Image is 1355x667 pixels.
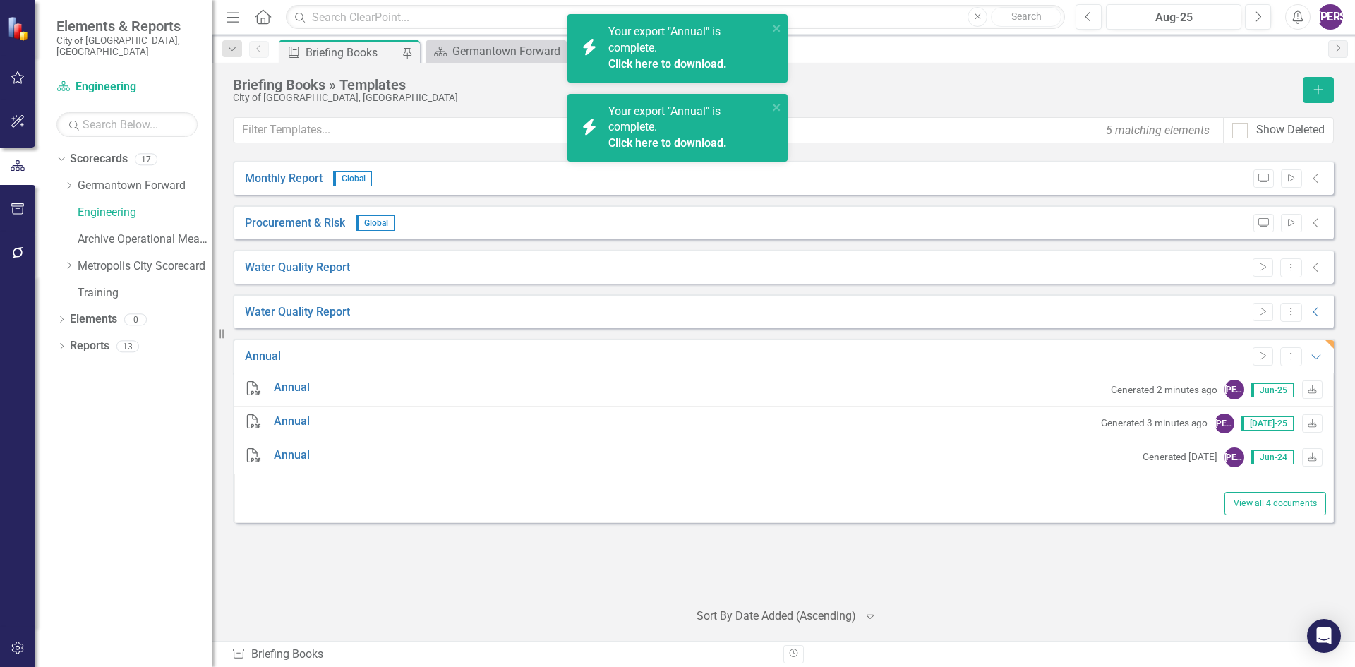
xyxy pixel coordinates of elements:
[245,171,323,187] a: Monthly Report
[78,285,212,301] a: Training
[1106,4,1241,30] button: Aug-25
[1224,447,1244,467] div: [PERSON_NAME]
[608,104,764,152] span: Your export "Annual" is complete.
[608,136,727,150] a: Click here to download.
[286,5,1065,30] input: Search ClearPoint...
[991,7,1061,27] button: Search
[233,117,1224,143] input: Filter Templates...
[56,112,198,137] input: Search Below...
[1143,450,1217,464] small: Generated [DATE]
[333,171,372,186] span: Global
[452,42,563,60] div: Germantown Forward
[78,258,212,275] a: Metropolis City Scorecard
[274,447,310,464] a: Annual
[7,16,32,41] img: ClearPoint Strategy
[56,18,198,35] span: Elements & Reports
[608,57,727,71] a: Click here to download.
[1256,122,1325,138] div: Show Deleted
[116,340,139,352] div: 13
[245,215,345,232] a: Procurement & Risk
[1101,416,1208,430] small: Generated 3 minutes ago
[231,647,773,663] div: Briefing Books
[70,338,109,354] a: Reports
[245,349,281,365] a: Annual
[78,178,212,194] a: Germantown Forward
[1215,414,1234,433] div: [PERSON_NAME]
[233,77,1296,92] div: Briefing Books » Templates
[1318,4,1343,30] button: [PERSON_NAME]
[429,42,563,60] a: Germantown Forward
[1111,383,1217,397] small: Generated 2 minutes ago
[78,232,212,248] a: Archive Operational Measures
[78,205,212,221] a: Engineering
[124,313,147,325] div: 0
[274,380,310,396] a: Annual
[245,304,350,320] a: Water Quality Report
[772,100,782,116] button: close
[1241,416,1294,431] span: [DATE]-25
[1111,9,1236,26] div: Aug-25
[1251,450,1294,464] span: Jun-24
[1011,11,1042,22] span: Search
[608,25,764,73] span: Your export "Annual" is complete.
[56,79,198,95] a: Engineering
[274,414,310,430] a: Annual
[245,260,350,276] a: Water Quality Report
[1307,619,1341,653] div: Open Intercom Messenger
[306,44,399,61] div: Briefing Books
[1224,380,1244,399] div: [PERSON_NAME]
[1251,383,1294,397] span: Jun-25
[233,92,1296,103] div: City of [GEOGRAPHIC_DATA], [GEOGRAPHIC_DATA]
[70,311,117,328] a: Elements
[135,153,157,165] div: 17
[356,215,395,231] span: Global
[772,20,782,36] button: close
[1102,119,1213,142] div: 5 matching elements
[70,151,128,167] a: Scorecards
[56,35,198,58] small: City of [GEOGRAPHIC_DATA], [GEOGRAPHIC_DATA]
[1224,492,1326,515] button: View all 4 documents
